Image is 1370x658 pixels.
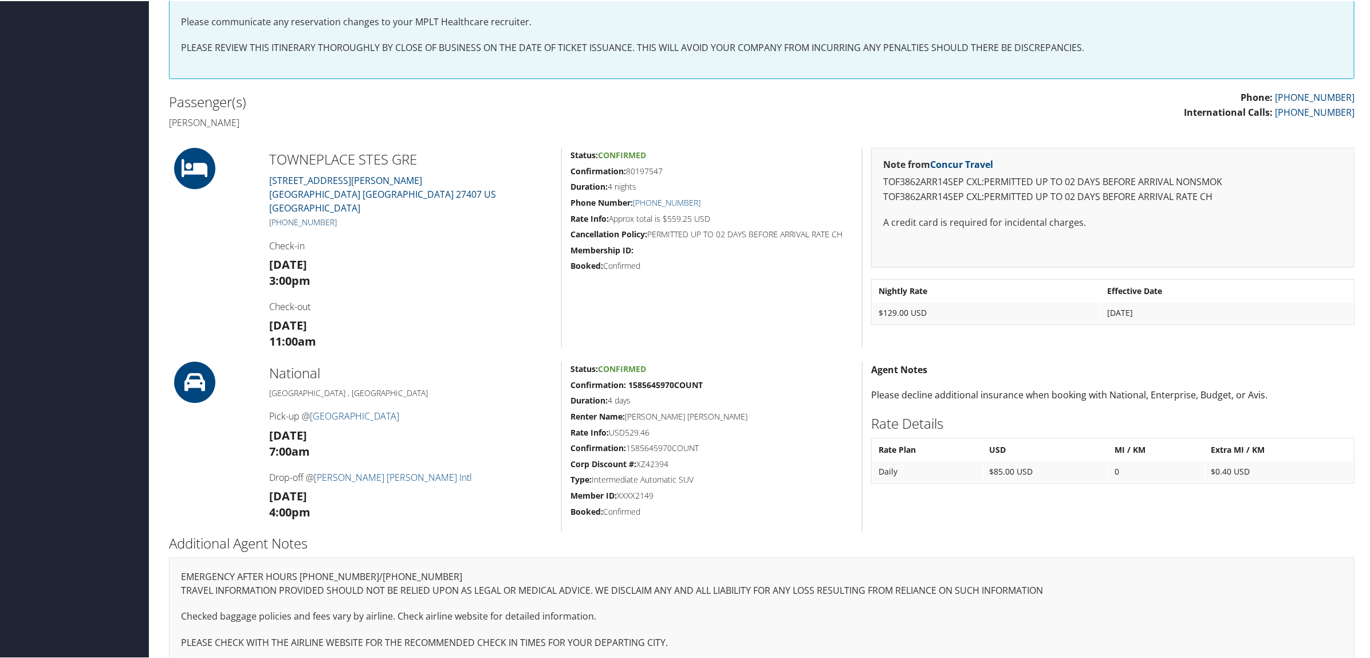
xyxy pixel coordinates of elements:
[871,387,1355,402] p: Please decline additional insurance when booking with National, Enterprise, Budget, or Avis.
[269,238,553,251] h4: Check-in
[570,148,598,159] strong: Status:
[570,228,647,238] strong: Cancellation Policy:
[883,214,1343,229] p: A credit card is required for incidental charges.
[570,228,853,239] h5: PERMITTED UP TO 02 DAYS BEFORE ARRIVAL RATE CH
[570,164,853,176] h5: 80197547
[1109,460,1204,481] td: 0
[269,487,307,503] strong: [DATE]
[1275,105,1355,117] a: [PHONE_NUMBER]
[871,413,1355,432] h2: Rate Details
[873,280,1100,300] th: Nightly Rate
[570,394,608,405] strong: Duration:
[570,473,853,484] h5: Intermediate Automatic SUV
[570,441,626,452] strong: Confirmation:
[314,470,472,483] a: [PERSON_NAME] [PERSON_NAME] Intl
[570,180,608,191] strong: Duration:
[310,409,399,421] a: [GEOGRAPHIC_DATA]
[871,362,927,375] strong: Agent Notes
[269,148,553,168] h2: TOWNEPLACE STES GRE
[269,299,553,312] h4: Check-out
[269,470,553,483] h4: Drop-off @
[570,212,609,223] strong: Rate Info:
[570,180,853,191] h5: 4 nights
[883,174,1343,203] p: TOF3862ARR14SEP CXL:PERMITTED UP TO 02 DAYS BEFORE ARRIVAL NONSMOK TOF3862ARR14SEP CXL:PERMITTED ...
[570,196,633,207] strong: Phone Number:
[169,91,753,111] h2: Passenger(s)
[269,173,496,213] a: [STREET_ADDRESS][PERSON_NAME][GEOGRAPHIC_DATA] [GEOGRAPHIC_DATA] 27407 US [GEOGRAPHIC_DATA]
[570,410,853,421] h5: [PERSON_NAME] [PERSON_NAME]
[873,460,983,481] td: Daily
[570,212,853,224] h5: Approx total is $559.25 USD
[570,378,703,389] strong: Confirmation: 1585645970COUNT
[570,394,853,405] h5: 4 days
[930,157,993,170] a: Concur Travel
[570,259,603,270] strong: Booked:
[570,426,853,437] h5: USD529.46
[1184,105,1273,117] strong: International Calls:
[570,244,633,254] strong: Membership ID:
[181,608,1343,623] p: Checked baggage policies and fees vary by airline. Check airline website for detailed information.
[269,442,310,458] strong: 7:00am
[269,316,307,332] strong: [DATE]
[169,532,1355,552] h2: Additional Agent Notes
[269,216,337,226] a: [PHONE_NUMBER]
[570,505,603,516] strong: Booked:
[570,441,853,453] h5: 1585645970COUNT
[1109,438,1204,459] th: MI / KM
[873,438,983,459] th: Rate Plan
[269,386,553,398] h5: [GEOGRAPHIC_DATA] , [GEOGRAPHIC_DATA]
[269,426,307,442] strong: [DATE]
[1241,90,1273,103] strong: Phone:
[181,40,1343,54] p: PLEASE REVIEW THIS ITINERARY THOROUGHLY BY CLOSE OF BUSINESS ON THE DATE OF TICKET ISSUANCE. THIS...
[181,14,1343,29] p: Please communicate any reservation changes to your MPLT Healthcare recruiter.
[269,409,553,421] h4: Pick-up @
[598,148,646,159] span: Confirmed
[269,272,310,287] strong: 3:00pm
[570,457,636,468] strong: Corp Discount #:
[570,505,853,516] h5: Confirmed
[269,332,316,348] strong: 11:00am
[1275,90,1355,103] a: [PHONE_NUMBER]
[883,157,993,170] strong: Note from
[181,634,1343,649] p: PLEASE CHECK WITH THE AIRLINE WEBSITE FOR THE RECOMMENDED CHECK IN TIMES FOR YOUR DEPARTING CITY.
[269,362,553,382] h2: National
[598,362,646,373] span: Confirmed
[570,457,853,469] h5: XZ42394
[570,473,592,484] strong: Type:
[570,259,853,271] h5: Confirmed
[269,503,310,519] strong: 4:00pm
[570,410,625,421] strong: Renter Name:
[1206,460,1353,481] td: $0.40 USD
[169,115,753,128] h4: [PERSON_NAME]
[570,362,598,373] strong: Status:
[269,256,307,271] strong: [DATE]
[873,301,1100,322] td: $129.00 USD
[570,426,609,437] strong: Rate Info:
[181,582,1343,597] p: TRAVEL INFORMATION PROVIDED SHOULD NOT BE RELIED UPON AS LEGAL OR MEDICAL ADVICE. WE DISCLAIM ANY...
[984,460,1108,481] td: $85.00 USD
[633,196,700,207] a: [PHONE_NUMBER]
[984,438,1108,459] th: USD
[570,164,626,175] strong: Confirmation:
[570,489,853,500] h5: XXXX2149
[1206,438,1353,459] th: Extra MI / KM
[570,489,617,500] strong: Member ID:
[1101,280,1353,300] th: Effective Date
[1101,301,1353,322] td: [DATE]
